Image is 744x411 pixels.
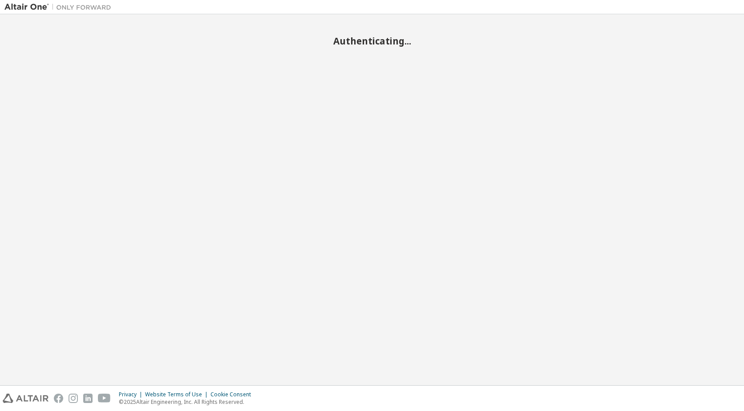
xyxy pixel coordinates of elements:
div: Privacy [119,391,145,398]
img: facebook.svg [54,394,63,403]
img: instagram.svg [69,394,78,403]
div: Website Terms of Use [145,391,210,398]
h2: Authenticating... [4,35,740,47]
div: Cookie Consent [210,391,256,398]
img: linkedin.svg [83,394,93,403]
img: Altair One [4,3,116,12]
img: altair_logo.svg [3,394,49,403]
img: youtube.svg [98,394,111,403]
p: © 2025 Altair Engineering, Inc. All Rights Reserved. [119,398,256,406]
